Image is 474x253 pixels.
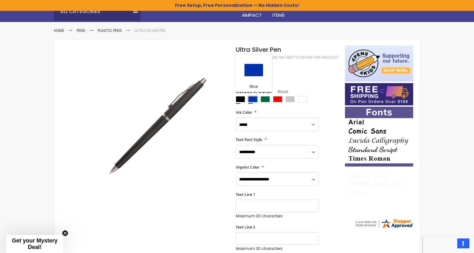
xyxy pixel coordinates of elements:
[187,6,198,12] span: Pens
[236,224,255,230] span: Text Line 2
[236,45,281,54] span: Ultra Silver Pen
[248,96,257,102] div: Blue
[390,181,444,187] span: - ,
[134,28,165,33] li: Ultra Silver Pen
[393,181,398,187] span: NJ
[237,2,267,22] a: 4Pens4impact
[330,6,342,12] span: Rush
[159,6,171,12] span: Home
[267,2,319,22] a: 4PROMOTIONALITEMS
[236,88,272,96] span: Select A Color
[12,237,57,250] span: Get your Mystery Deal!
[77,28,85,33] a: Pens
[359,6,379,12] span: Specials
[423,236,474,253] iframe: Google Customer Reviews
[236,96,245,102] div: Black
[272,89,288,94] span: Black
[354,225,414,230] a: 4pens.com certificate URL
[298,96,307,102] div: White
[274,55,339,60] a: Be the first to review this product
[98,28,122,33] a: Plastic Pens
[261,96,270,102] div: Dark Green
[214,6,232,12] span: Pencils
[285,96,295,102] div: Silver
[354,218,414,229] img: 4pens.com widget logo
[237,84,271,90] div: Blue
[236,137,262,142] span: Text Font Style
[242,6,262,18] span: 4Pens 4impact
[236,110,252,115] span: Ink Color
[236,246,318,251] p: Maximum 30 characters
[86,55,227,196] img: ultra_silver_side_black_1_1.jpg
[389,6,401,12] span: Blog
[345,46,413,82] img: 4pens 4 kids
[236,192,255,197] span: Text Line 1
[273,96,282,102] div: Red
[345,83,413,105] img: Free shipping on orders over $199
[349,181,390,187] span: [PERSON_NAME]
[345,107,413,166] img: font-personalization-examples
[349,191,409,204] div: Fantastic
[236,165,259,170] span: Imprint Color
[272,6,314,18] span: 4PROMOTIONAL ITEMS
[236,214,318,219] p: Maximum 30 characters
[6,235,63,253] div: Get your Mystery Deal!Close teaser
[62,230,68,236] button: Close teaser
[399,181,444,187] span: [GEOGRAPHIC_DATA]
[54,2,141,21] div: All Categories
[54,28,64,33] a: Home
